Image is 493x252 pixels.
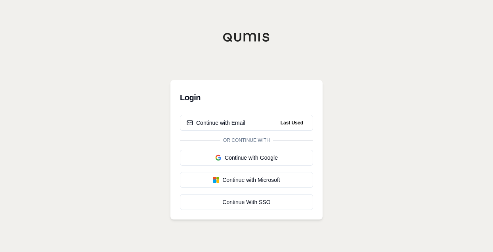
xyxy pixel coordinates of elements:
[180,115,313,131] button: Continue with EmailLast Used
[187,176,306,184] div: Continue with Microsoft
[180,172,313,188] button: Continue with Microsoft
[187,198,306,206] div: Continue With SSO
[180,150,313,166] button: Continue with Google
[180,90,313,105] h3: Login
[223,32,270,42] img: Qumis
[187,154,306,162] div: Continue with Google
[277,118,306,128] span: Last Used
[187,119,245,127] div: Continue with Email
[180,194,313,210] a: Continue With SSO
[220,137,273,143] span: Or continue with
